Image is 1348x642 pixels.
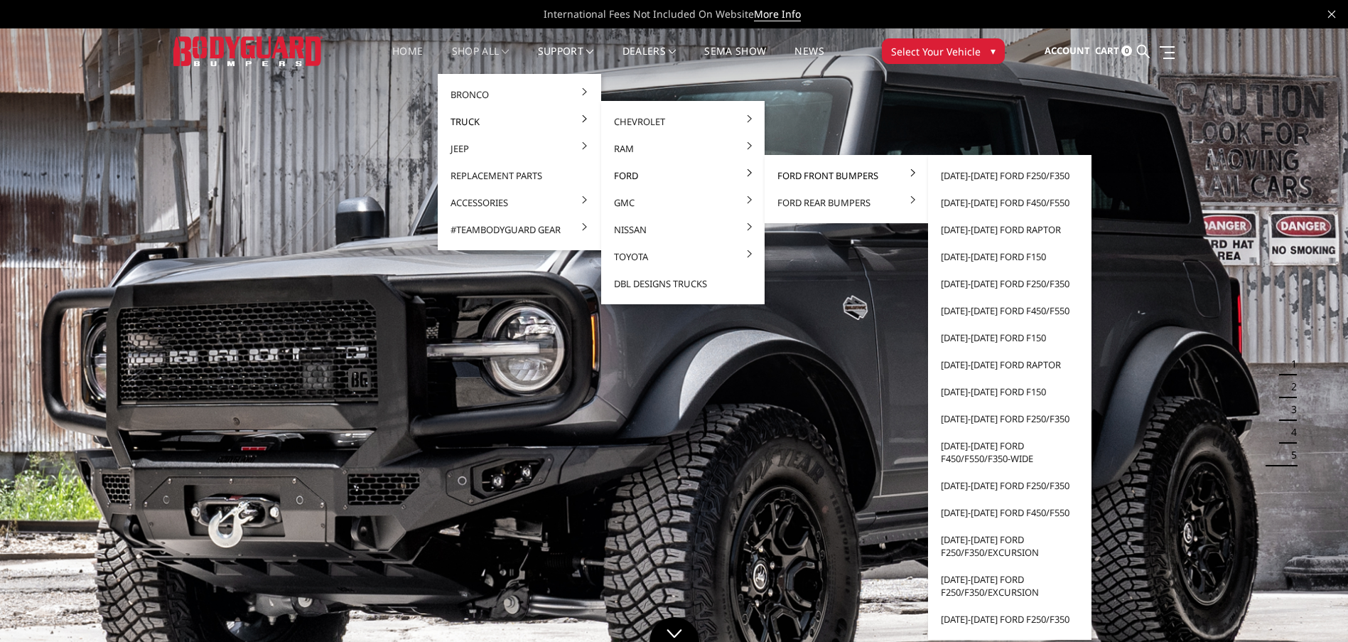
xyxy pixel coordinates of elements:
[1045,44,1090,57] span: Account
[754,7,801,21] a: More Info
[607,243,759,270] a: Toyota
[1277,574,1348,642] iframe: Chat Widget
[1283,421,1297,444] button: 4 of 5
[1283,375,1297,398] button: 2 of 5
[934,216,1086,243] a: [DATE]-[DATE] Ford Raptor
[538,46,594,74] a: Support
[891,44,981,59] span: Select Your Vehicle
[1095,32,1132,70] a: Cart 0
[607,162,759,189] a: Ford
[882,38,1005,64] button: Select Your Vehicle
[934,378,1086,405] a: [DATE]-[DATE] Ford F150
[934,472,1086,499] a: [DATE]-[DATE] Ford F250/F350
[934,243,1086,270] a: [DATE]-[DATE] Ford F150
[607,216,759,243] a: Nissan
[607,189,759,216] a: GMC
[934,499,1086,526] a: [DATE]-[DATE] Ford F450/F550
[649,617,699,642] a: Click to Down
[443,216,595,243] a: #TeamBodyguard Gear
[443,135,595,162] a: Jeep
[770,189,922,216] a: Ford Rear Bumpers
[934,351,1086,378] a: [DATE]-[DATE] Ford Raptor
[934,189,1086,216] a: [DATE]-[DATE] Ford F450/F550
[607,108,759,135] a: Chevrolet
[1095,44,1119,57] span: Cart
[443,108,595,135] a: Truck
[1121,46,1132,56] span: 0
[934,270,1086,297] a: [DATE]-[DATE] Ford F250/F350
[794,46,824,74] a: News
[934,405,1086,432] a: [DATE]-[DATE] Ford F250/F350
[607,270,759,297] a: DBL Designs Trucks
[392,46,423,74] a: Home
[934,297,1086,324] a: [DATE]-[DATE] Ford F450/F550
[934,566,1086,606] a: [DATE]-[DATE] Ford F250/F350/Excursion
[443,81,595,108] a: Bronco
[622,46,676,74] a: Dealers
[443,189,595,216] a: Accessories
[770,162,922,189] a: Ford Front Bumpers
[173,36,323,65] img: BODYGUARD BUMPERS
[1283,444,1297,466] button: 5 of 5
[934,324,1086,351] a: [DATE]-[DATE] Ford F150
[443,162,595,189] a: Replacement Parts
[452,46,509,74] a: shop all
[934,432,1086,472] a: [DATE]-[DATE] Ford F450/F550/F350-wide
[607,135,759,162] a: Ram
[704,46,766,74] a: SEMA Show
[934,606,1086,633] a: [DATE]-[DATE] Ford F250/F350
[1283,353,1297,375] button: 1 of 5
[1283,398,1297,421] button: 3 of 5
[1045,32,1090,70] a: Account
[934,162,1086,189] a: [DATE]-[DATE] Ford F250/F350
[934,526,1086,566] a: [DATE]-[DATE] Ford F250/F350/Excursion
[991,43,996,58] span: ▾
